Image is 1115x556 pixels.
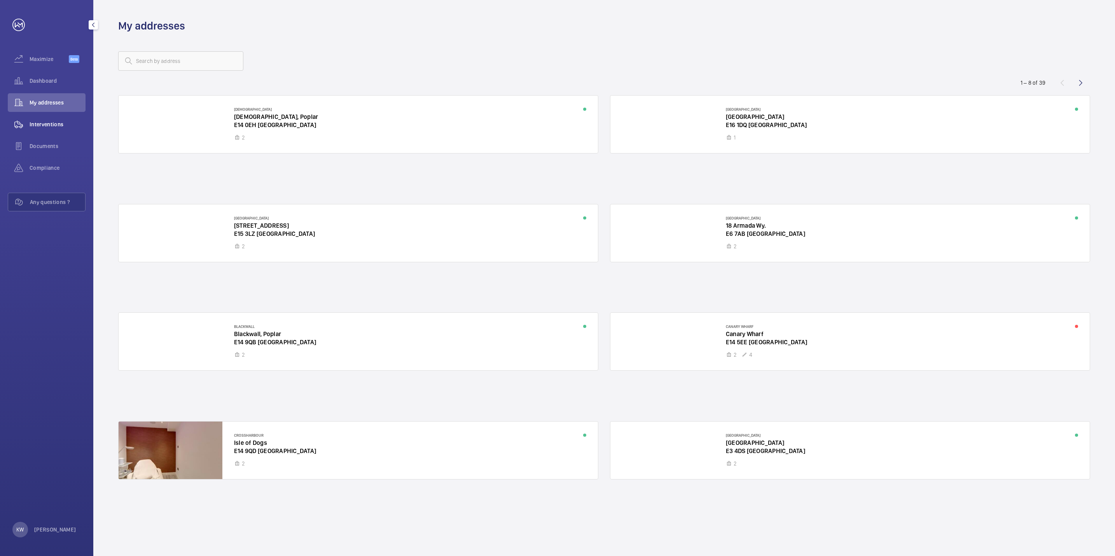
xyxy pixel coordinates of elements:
[30,99,86,106] span: My addresses
[1021,79,1045,87] div: 1 – 8 of 39
[30,77,86,85] span: Dashboard
[69,55,79,63] span: Beta
[34,526,76,533] p: [PERSON_NAME]
[16,526,24,533] p: KW
[30,164,86,172] span: Compliance
[30,55,69,63] span: Maximize
[118,19,185,33] h1: My addresses
[118,51,243,71] input: Search by address
[30,120,86,128] span: Interventions
[30,198,85,206] span: Any questions ?
[30,142,86,150] span: Documents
